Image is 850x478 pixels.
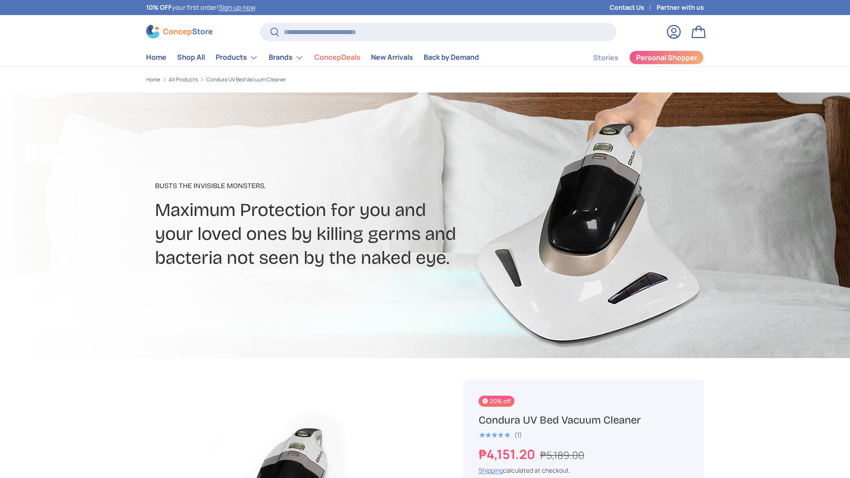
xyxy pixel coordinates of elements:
[479,396,514,407] span: 20% off
[479,466,503,474] a: Shipping
[572,49,704,66] nav: Secondary
[177,49,205,66] a: Shop All
[479,431,510,439] span: ★★★★★
[263,49,309,66] summary: Brands
[210,49,263,66] summary: Products
[479,445,537,463] strong: ₱4,151.20
[479,413,688,427] h1: Condura UV Bed Vacuum Cleaner
[146,76,442,84] nav: Breadcrumbs
[479,431,510,439] div: 5.0 out of 5.0 stars
[629,50,704,65] a: Personal Shopper
[314,49,360,66] a: ConcepDeals
[206,77,286,82] a: Condura UV Bed Vacuum Cleaner
[610,3,657,12] a: Contact Us
[146,49,166,66] a: Home
[424,49,479,66] a: Back by Demand
[155,181,495,191] p: Busts The Invisible Monsters​.
[657,3,704,12] a: Partner with us
[155,198,495,270] h2: Maximum Protection for you and your loved ones by killing germs and bacteria not seen by the nake...
[146,3,257,12] p: your first order! .
[269,49,304,66] a: Brands
[371,49,413,66] a: New Arrivals
[146,49,479,66] nav: Primary
[146,25,212,39] img: ConcepStore
[514,432,522,438] div: (1)
[479,429,522,439] a: 5.0 out of 5.0 stars (1)
[479,466,688,475] div: calculated at checkout.
[146,77,160,82] a: Home
[540,448,584,462] s: ₱5,189.00
[636,54,697,61] span: Personal Shopper
[169,77,198,82] a: All Products
[216,49,258,66] a: Products
[219,3,255,12] a: Sign up now
[146,3,172,12] strong: 10% OFF
[593,49,618,66] a: Stories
